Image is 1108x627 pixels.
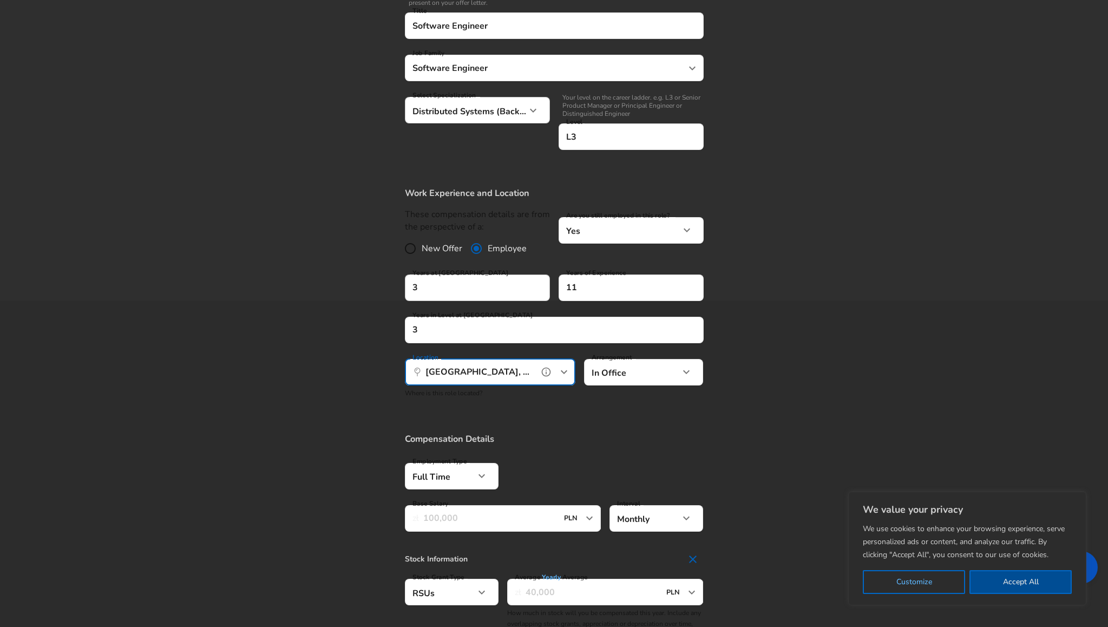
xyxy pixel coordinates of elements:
div: Full Time [405,463,475,489]
label: Level [566,119,582,125]
label: Title [412,8,427,14]
p: We value your privacy [863,503,1072,516]
label: Average Average [515,574,588,580]
span: New Offer [422,242,462,255]
div: Yes [559,217,680,244]
div: We value your privacy [848,492,1086,605]
span: Your level on the career ladder. e.g. L3 or Senior Product Manager or Principal Engineer or Disti... [559,94,704,118]
button: Open [556,364,572,380]
h3: Compensation Details [405,433,704,445]
label: Years of Experience [566,270,626,276]
button: help [538,364,554,380]
h4: Stock Information [405,548,704,570]
input: USD [663,584,685,600]
input: 40,000 [526,579,660,605]
h3: Work Experience and Location [405,187,704,199]
input: 0 [405,275,526,301]
button: Open [582,511,597,526]
label: Years at [GEOGRAPHIC_DATA] [412,270,508,276]
div: RSUs [405,579,475,605]
input: USD [561,510,582,527]
label: Location [412,354,438,361]
button: Open [684,585,699,600]
label: Interval [617,500,640,507]
span: Employee [488,242,527,255]
label: These compensation details are from the perspective of a: [405,208,550,233]
span: Yearly [542,573,561,582]
input: 1 [405,317,680,343]
input: L3 [563,128,699,145]
label: Years in Level at [GEOGRAPHIC_DATA] [412,312,533,318]
label: Employment Type [412,458,467,465]
input: Software Engineer [410,60,683,76]
label: Arrangement [592,354,632,361]
input: Software Engineer [410,17,699,34]
label: Select Specialization [412,92,475,99]
label: Are you still employed in this role? [566,212,670,219]
input: 100,000 [423,505,558,532]
label: Base Salary [412,500,448,507]
button: Customize [863,570,965,594]
div: Distributed Systems (Back-End) [405,97,526,123]
span: Where is this role located? [405,389,482,397]
p: We use cookies to enhance your browsing experience, serve personalized ads or content, and analyz... [863,522,1072,561]
button: Accept All [969,570,1072,594]
input: 7 [559,275,680,301]
label: Stock Grant Type [412,574,464,580]
label: Job Family [412,50,444,56]
button: Remove Section [682,548,704,570]
button: Open [685,61,700,76]
div: In Office [584,359,664,386]
div: Monthly [609,505,679,532]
